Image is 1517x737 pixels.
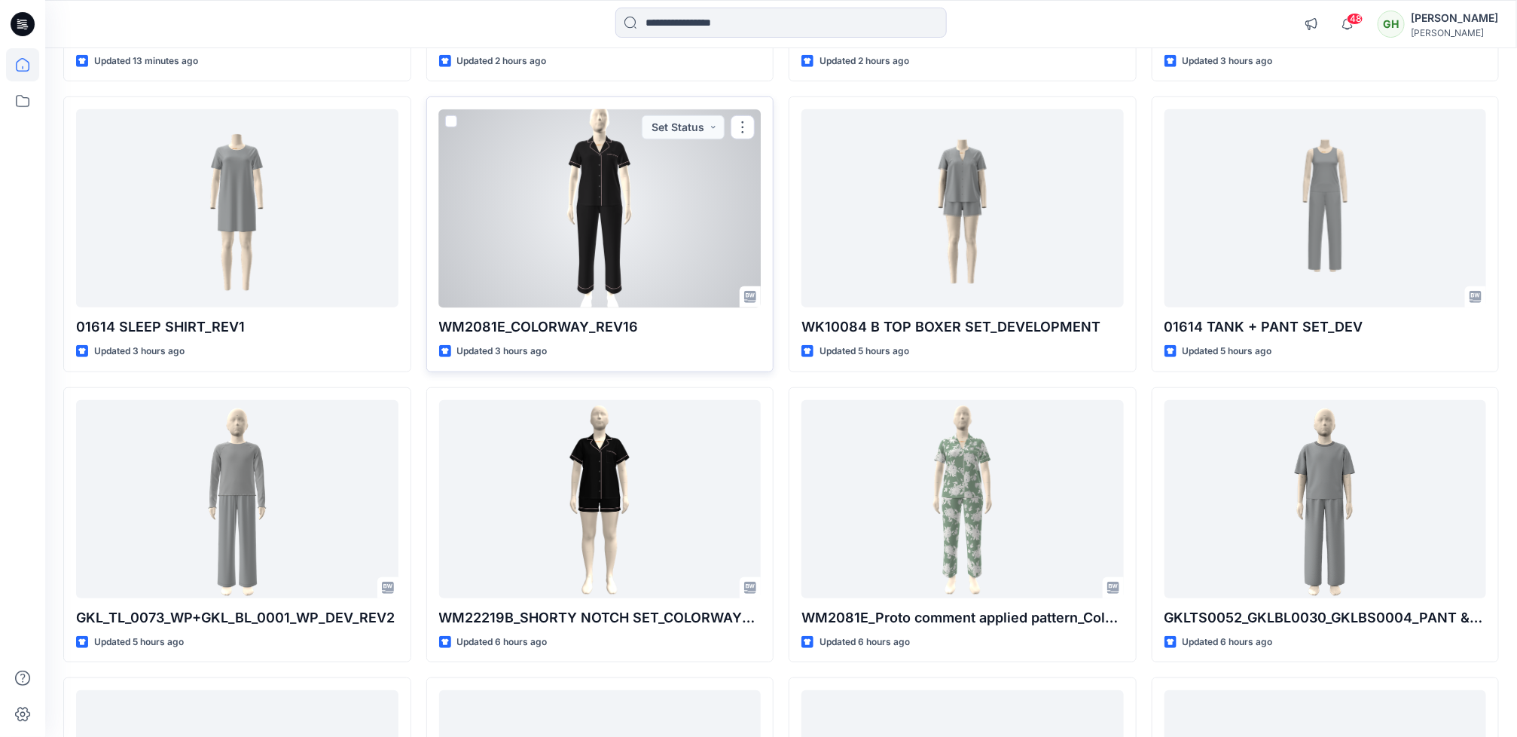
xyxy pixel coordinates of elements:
p: 01614 TANK + PANT SET_DEV [1164,317,1487,338]
div: [PERSON_NAME] [1411,9,1498,27]
p: Updated 3 hours ago [1183,54,1273,69]
p: Updated 13 minutes ago [94,54,198,69]
p: WK10084 B TOP BOXER SET_DEVELOPMENT [801,317,1124,338]
a: WK10084 B TOP BOXER SET_DEVELOPMENT [801,109,1124,307]
span: 48 [1347,13,1363,25]
p: WM2081E_COLORWAY_REV16 [439,317,762,338]
div: [PERSON_NAME] [1411,27,1498,38]
p: WM2081E_Proto comment applied pattern_Colorway_REV8 [801,607,1124,628]
p: Updated 6 hours ago [1183,635,1273,650]
a: WM2081E_COLORWAY_REV16 [439,109,762,307]
p: Updated 5 hours ago [1183,344,1272,359]
p: Updated 5 hours ago [94,635,184,650]
a: WM22219B_SHORTY NOTCH SET_COLORWAY_REV16 [439,400,762,598]
p: GKL_TL_0073_WP+GKL_BL_0001_WP_DEV_REV2 [76,607,398,628]
p: Updated 3 hours ago [457,344,548,359]
a: 01614 SLEEP SHIRT_REV1 [76,109,398,307]
p: Updated 2 hours ago [820,54,909,69]
a: GKL_TL_0073_WP+GKL_BL_0001_WP_DEV_REV2 [76,400,398,598]
a: GKLTS0052_GKLBL0030_GKLBS0004_PANT & TOP_REV1 [1164,400,1487,598]
p: 01614 SLEEP SHIRT_REV1 [76,317,398,338]
p: Updated 5 hours ago [820,344,909,359]
p: Updated 6 hours ago [457,635,548,650]
p: Updated 6 hours ago [820,635,910,650]
div: GH [1378,11,1405,38]
p: Updated 2 hours ago [457,54,547,69]
p: Updated 3 hours ago [94,344,185,359]
a: WM2081E_Proto comment applied pattern_Colorway_REV8 [801,400,1124,598]
a: 01614 TANK + PANT SET_DEV [1164,109,1487,307]
p: GKLTS0052_GKLBL0030_GKLBS0004_PANT & TOP_REV1 [1164,607,1487,628]
p: WM22219B_SHORTY NOTCH SET_COLORWAY_REV16 [439,607,762,628]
